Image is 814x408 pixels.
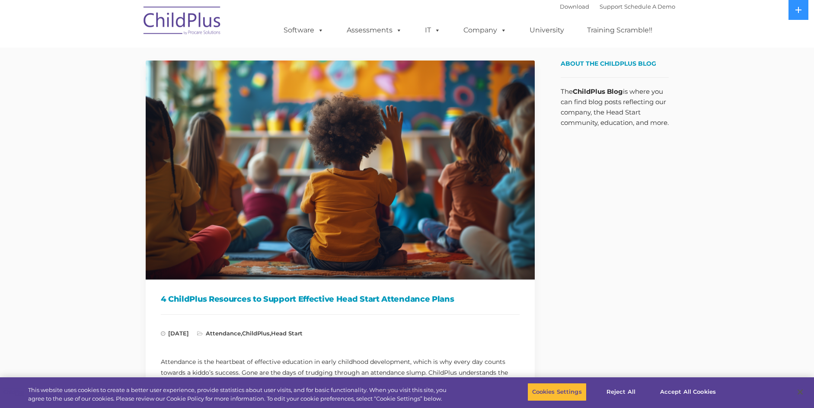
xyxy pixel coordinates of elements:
[600,3,622,10] a: Support
[594,383,648,401] button: Reject All
[161,330,189,337] span: [DATE]
[161,293,520,306] h1: 4 ChildPlus Resources to Support Effective Head Start Attendance Plans
[455,22,515,39] a: Company
[416,22,449,39] a: IT
[561,86,669,128] p: The is where you can find blog posts reflecting our company, the Head Start community, education,...
[561,60,656,67] span: About the ChildPlus Blog
[338,22,411,39] a: Assessments
[271,330,303,337] a: Head Start
[206,330,241,337] a: Attendance
[560,3,589,10] a: Download
[275,22,332,39] a: Software
[791,382,810,402] button: Close
[521,22,573,39] a: University
[655,383,721,401] button: Accept All Cookies
[573,87,623,96] strong: ChildPlus Blog
[527,383,587,401] button: Cookies Settings
[242,330,270,337] a: ChildPlus
[560,3,675,10] font: |
[197,330,303,337] span: , ,
[139,0,226,44] img: ChildPlus by Procare Solutions
[161,357,520,400] p: Attendance is the heartbeat of effective education in early childhood development, which is why e...
[28,386,448,403] div: This website uses cookies to create a better user experience, provide statistics about user visit...
[624,3,675,10] a: Schedule A Demo
[578,22,661,39] a: Training Scramble!!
